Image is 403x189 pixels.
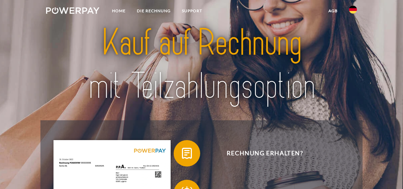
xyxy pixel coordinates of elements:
[61,19,342,110] img: title-powerpay_de.svg
[131,5,176,17] a: DIE RECHNUNG
[323,5,343,17] a: agb
[179,145,195,162] img: qb_bill.svg
[106,5,131,17] a: Home
[349,6,357,14] img: de
[174,140,346,167] button: Rechnung erhalten?
[176,5,208,17] a: SUPPORT
[46,7,99,14] img: logo-powerpay-white.svg
[184,140,346,167] span: Rechnung erhalten?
